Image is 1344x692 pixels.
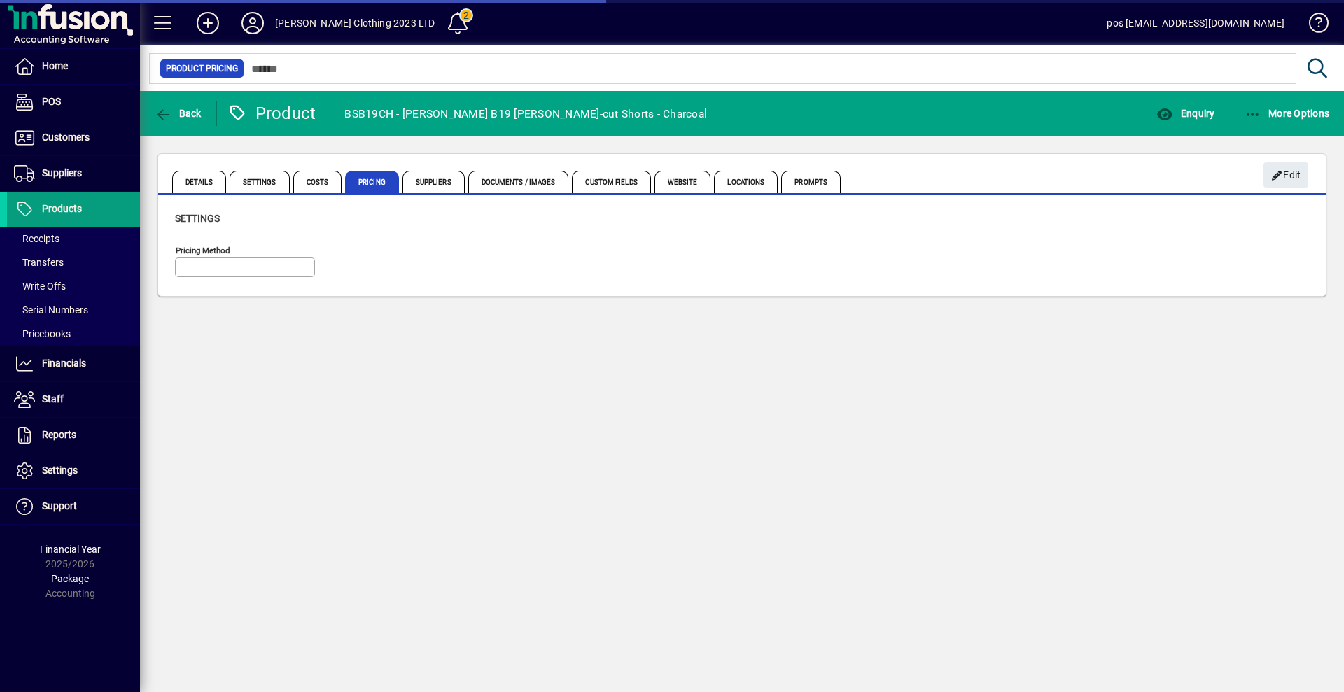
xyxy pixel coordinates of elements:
button: Enquiry [1153,101,1218,126]
a: Financials [7,346,140,381]
button: Add [185,10,230,36]
span: Package [51,573,89,584]
span: Settings [230,171,290,193]
div: Product [227,102,316,125]
a: Knowledge Base [1298,3,1326,48]
span: Details [172,171,226,193]
a: POS [7,85,140,120]
a: Pricebooks [7,322,140,346]
app-page-header-button: Back [140,101,217,126]
span: Documents / Images [468,171,569,193]
span: Settings [42,465,78,476]
span: Financial Year [40,544,101,555]
span: Locations [714,171,778,193]
span: Costs [293,171,342,193]
a: Support [7,489,140,524]
span: Back [155,108,202,119]
a: Transfers [7,250,140,274]
span: Serial Numbers [14,304,88,316]
span: Pricing [345,171,399,193]
a: Customers [7,120,140,155]
div: BSB19CH - [PERSON_NAME] B19 [PERSON_NAME]-cut Shorts - Charcoal [344,103,707,125]
a: Write Offs [7,274,140,298]
span: Products [42,203,82,214]
button: Edit [1263,162,1308,188]
div: [PERSON_NAME] Clothing 2023 LTD [275,12,435,34]
span: POS [42,96,61,107]
span: Support [42,500,77,511]
span: Enquiry [1156,108,1214,119]
span: Custom Fields [572,171,650,193]
button: More Options [1241,101,1333,126]
span: Product Pricing [166,62,238,76]
span: Prompts [781,171,841,193]
a: Home [7,49,140,84]
div: pos [EMAIL_ADDRESS][DOMAIN_NAME] [1107,12,1284,34]
a: Staff [7,382,140,417]
a: Reports [7,418,140,453]
a: Suppliers [7,156,140,191]
span: More Options [1245,108,1330,119]
button: Profile [230,10,275,36]
span: Website [654,171,711,193]
span: Edit [1271,164,1301,187]
a: Serial Numbers [7,298,140,322]
a: Receipts [7,227,140,250]
span: Receipts [14,233,59,244]
span: Transfers [14,257,64,268]
span: Customers [42,132,90,143]
span: Suppliers [42,167,82,178]
span: Pricebooks [14,328,71,339]
span: Write Offs [14,281,66,292]
span: Settings [175,213,220,224]
a: Settings [7,453,140,488]
span: Suppliers [402,171,465,193]
span: Home [42,60,68,71]
span: Reports [42,429,76,440]
span: Staff [42,393,64,404]
mat-label: Pricing method [176,246,230,255]
button: Back [151,101,205,126]
span: Financials [42,358,86,369]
